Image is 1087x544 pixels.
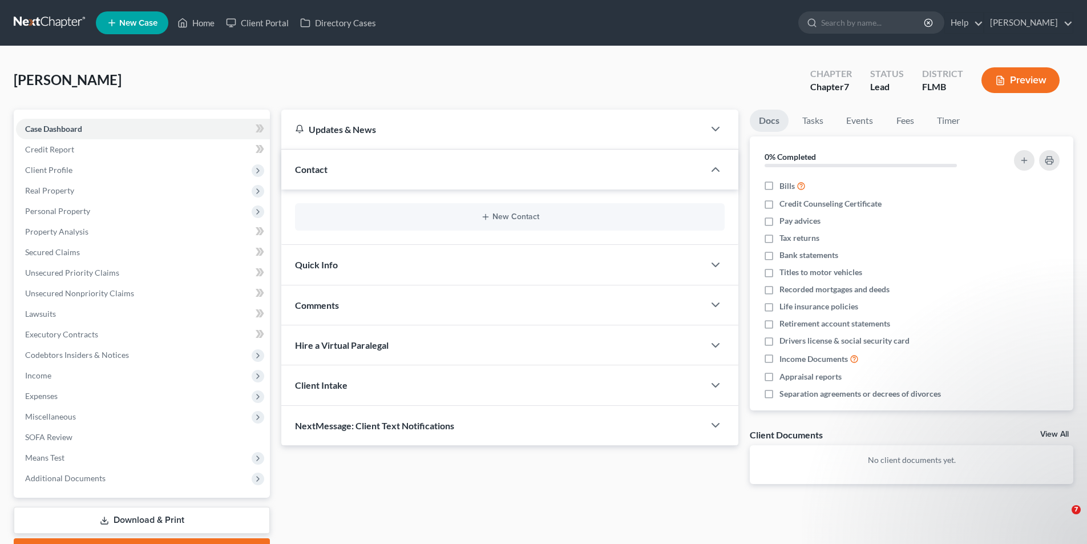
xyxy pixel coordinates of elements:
[295,420,454,431] span: NextMessage: Client Text Notifications
[295,340,389,350] span: Hire a Virtual Paralegal
[810,80,852,94] div: Chapter
[779,318,890,329] span: Retirement account statements
[25,309,56,319] span: Lawsuits
[837,110,882,132] a: Events
[16,304,270,324] a: Lawsuits
[25,165,72,175] span: Client Profile
[793,110,833,132] a: Tasks
[779,180,795,192] span: Bills
[750,429,823,441] div: Client Documents
[928,110,969,132] a: Timer
[25,350,129,360] span: Codebtors Insiders & Notices
[981,67,1060,93] button: Preview
[172,13,220,33] a: Home
[295,259,338,270] span: Quick Info
[844,81,849,92] span: 7
[295,380,347,390] span: Client Intake
[779,353,848,365] span: Income Documents
[779,267,862,278] span: Titles to motor vehicles
[25,186,74,195] span: Real Property
[25,206,90,216] span: Personal Property
[870,80,904,94] div: Lead
[16,119,270,139] a: Case Dashboard
[779,284,890,295] span: Recorded mortgages and deeds
[25,144,74,154] span: Credit Report
[870,67,904,80] div: Status
[16,263,270,283] a: Unsecured Priority Claims
[25,370,51,380] span: Income
[779,388,941,400] span: Separation agreements or decrees of divorces
[779,215,821,227] span: Pay advices
[779,249,838,261] span: Bank statements
[16,324,270,345] a: Executory Contracts
[295,123,690,135] div: Updates & News
[295,300,339,311] span: Comments
[810,67,852,80] div: Chapter
[25,473,106,483] span: Additional Documents
[25,247,80,257] span: Secured Claims
[25,268,119,277] span: Unsecured Priority Claims
[16,242,270,263] a: Secured Claims
[25,432,72,442] span: SOFA Review
[779,198,882,209] span: Credit Counseling Certificate
[16,139,270,160] a: Credit Report
[295,164,328,175] span: Contact
[1048,505,1076,533] iframe: Intercom live chat
[779,301,858,312] span: Life insurance policies
[25,329,98,339] span: Executory Contracts
[119,19,157,27] span: New Case
[887,110,923,132] a: Fees
[16,221,270,242] a: Property Analysis
[25,288,134,298] span: Unsecured Nonpriority Claims
[984,13,1073,33] a: [PERSON_NAME]
[16,427,270,448] a: SOFA Review
[779,335,910,346] span: Drivers license & social security card
[750,110,789,132] a: Docs
[16,283,270,304] a: Unsecured Nonpriority Claims
[14,71,122,88] span: [PERSON_NAME]
[14,507,270,534] a: Download & Print
[25,391,58,401] span: Expenses
[1072,505,1081,514] span: 7
[821,12,926,33] input: Search by name...
[779,371,842,382] span: Appraisal reports
[765,152,816,162] strong: 0% Completed
[945,13,983,33] a: Help
[304,212,716,221] button: New Contact
[922,67,963,80] div: District
[294,13,382,33] a: Directory Cases
[25,412,76,421] span: Miscellaneous
[25,453,64,462] span: Means Test
[25,124,82,134] span: Case Dashboard
[1040,430,1069,438] a: View All
[759,454,1064,466] p: No client documents yet.
[922,80,963,94] div: FLMB
[25,227,88,236] span: Property Analysis
[779,232,819,244] span: Tax returns
[220,13,294,33] a: Client Portal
